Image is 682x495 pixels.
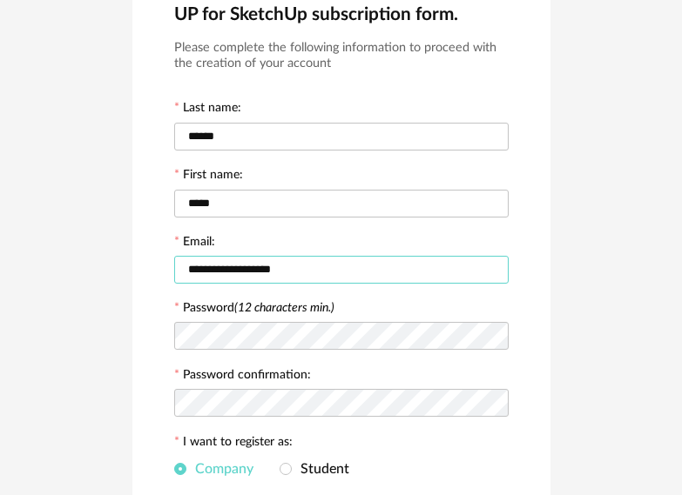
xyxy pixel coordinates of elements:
[174,436,293,452] label: I want to register as:
[183,302,334,314] label: Password
[174,40,509,72] h3: Please complete the following information to proceed with the creation of your account
[174,236,215,251] label: Email:
[174,369,311,385] label: Password confirmation:
[174,102,241,117] label: Last name:
[174,169,243,184] label: First name:
[174,3,509,26] h2: UP for SketchUp subscription form.
[292,462,349,476] span: Student
[186,462,253,476] span: Company
[234,302,334,314] i: (12 characters min.)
